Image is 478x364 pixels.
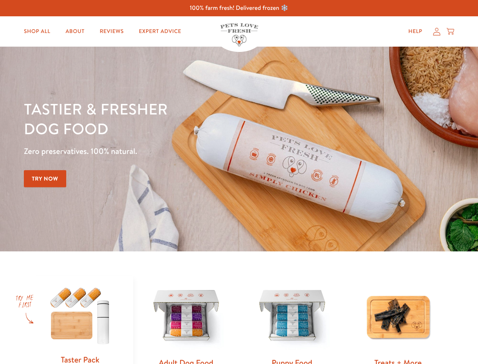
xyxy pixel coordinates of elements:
a: Help [402,24,428,39]
p: Zero preservatives. 100% natural. [24,144,311,158]
a: Reviews [93,24,129,39]
a: About [59,24,90,39]
a: Shop All [18,24,56,39]
a: Expert Advice [133,24,187,39]
a: Try Now [24,170,66,187]
img: Pets Love Fresh [220,23,258,46]
h1: Tastier & fresher dog food [24,99,311,138]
